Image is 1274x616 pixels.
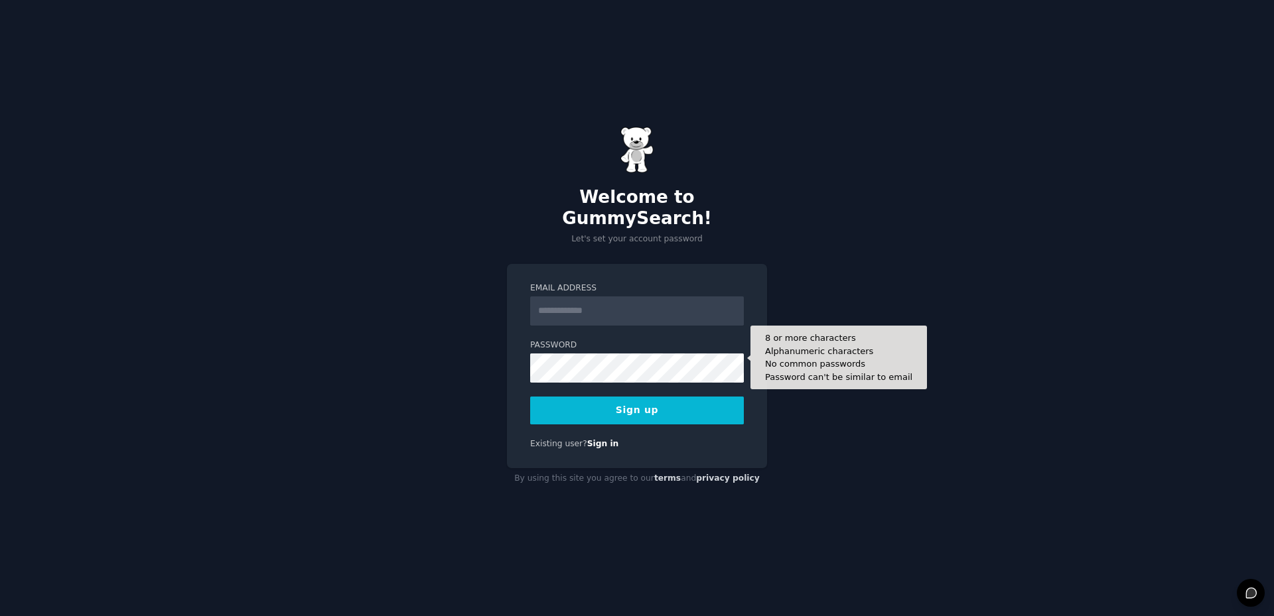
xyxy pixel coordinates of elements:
[507,468,767,489] div: By using this site you agree to our and
[530,439,587,448] span: Existing user?
[507,233,767,245] p: Let's set your account password
[587,439,619,448] a: Sign in
[507,187,767,229] h2: Welcome to GummySearch!
[530,397,744,424] button: Sign up
[530,339,744,351] label: Password
[530,282,744,294] label: Email Address
[620,127,654,173] img: Gummy Bear
[654,473,681,483] a: terms
[696,473,760,483] a: privacy policy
